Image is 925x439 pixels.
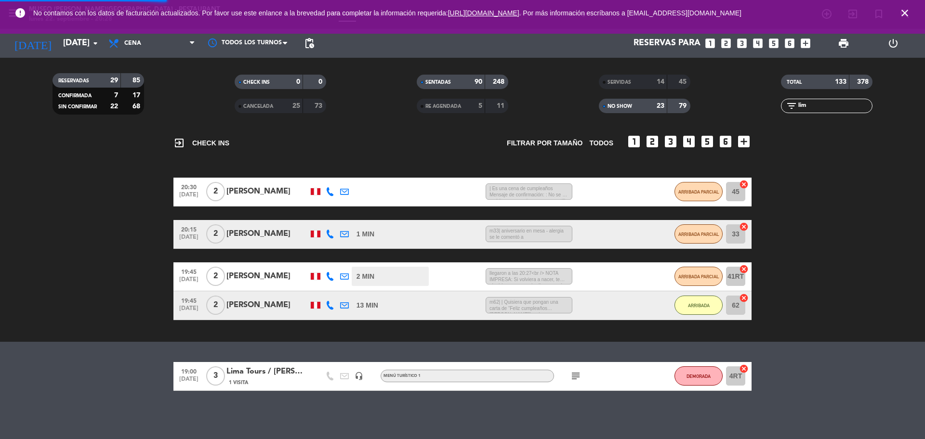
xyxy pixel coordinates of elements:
i: close [899,7,911,19]
span: [DATE] [177,376,201,387]
strong: 68 [132,103,142,110]
i: cancel [739,180,749,189]
span: Reservas para [634,39,700,48]
span: [DATE] [177,305,201,316]
i: looks_one [626,134,642,149]
span: CONFIRMADA [58,93,92,98]
span: ARRIBADA PARCIAL [678,189,719,194]
strong: 79 [679,103,688,109]
span: RE AGENDADA [425,104,461,109]
span: 2 [206,267,225,286]
i: subject [570,370,581,382]
span: m33| aniversario en mesa - alergia se le comentó a [486,226,572,242]
i: looks_4 [752,37,764,50]
span: CANCELADA [243,104,273,109]
strong: 29 [110,77,118,84]
a: . Por más información escríbanos a [EMAIL_ADDRESS][DOMAIN_NAME] [519,9,741,17]
span: TOTAL [787,80,802,85]
i: looks_4 [681,134,697,149]
span: llegaron a las 20:27<br /> NOTA IMPRESA: Si volviera a nacer, te elegiría como mamá mil veces más [486,268,572,284]
span: 13 MIN [357,300,378,311]
strong: 248 [493,78,506,85]
span: 20:15 [177,223,201,234]
span: 19:45 [177,266,201,277]
i: looks_3 [663,134,678,149]
strong: 90 [475,78,482,85]
span: CHECK INS [243,80,270,85]
i: filter_list [786,100,797,112]
i: [DATE] [7,33,58,54]
strong: 17 [132,92,142,99]
span: 19:00 [177,365,201,376]
span: 19:45 [177,295,201,306]
span: RESERVADAS [58,78,89,83]
span: Cena [124,40,141,47]
i: looks_3 [736,37,748,50]
i: headset_mic [355,372,363,380]
button: ARRIBADA PARCIAL [674,182,723,201]
strong: 73 [315,103,324,109]
strong: 45 [679,78,688,85]
span: Menú turístico 1 [383,374,421,378]
span: No contamos con los datos de facturación actualizados. Por favor use este enlance a la brevedad p... [33,9,741,17]
strong: 14 [657,78,664,85]
strong: 0 [296,78,300,85]
div: [PERSON_NAME] [226,228,308,240]
div: [PERSON_NAME] [226,299,308,311]
span: print [838,38,849,49]
span: DEMORADA [687,374,711,379]
div: Lima Tours / [PERSON_NAME] [226,365,308,378]
div: LOG OUT [868,29,918,58]
i: looks_6 [718,134,733,149]
span: [DATE] [177,234,201,245]
strong: 0 [318,78,324,85]
span: TODOS [589,138,613,149]
button: ARRIBADA [674,296,723,315]
strong: 11 [497,103,506,109]
i: add_box [799,37,812,50]
span: SENTADAS [425,80,451,85]
a: [URL][DOMAIN_NAME] [448,9,519,17]
button: ARRIBADA PARCIAL [674,224,723,244]
span: | Es una cena de cumpleaños Mensaje de confirmación: : No se si podría agregar a la mesa una cart... [486,183,572,200]
button: DEMORADA [674,366,723,386]
span: ARRIBADA [688,303,710,308]
span: 1 Visita [229,379,248,387]
span: ARRIBADA PARCIAL [678,232,719,237]
i: looks_5 [767,37,780,50]
strong: 378 [857,78,871,85]
strong: 23 [657,103,664,109]
div: [PERSON_NAME] [226,270,308,283]
i: cancel [739,364,749,374]
strong: 133 [835,78,846,85]
input: Filtrar por nombre... [797,101,872,111]
i: looks_one [704,37,716,50]
span: CHECK INS [173,137,229,149]
span: 2 MIN [357,271,374,282]
strong: 5 [478,103,482,109]
span: 20:30 [177,181,201,192]
i: cancel [739,293,749,303]
span: 2 [206,182,225,201]
span: 1 MIN [357,229,374,240]
i: cancel [739,222,749,232]
button: ARRIBADA PARCIAL [674,267,723,286]
i: arrow_drop_down [90,38,101,49]
div: [PERSON_NAME] [226,185,308,198]
i: add_box [736,134,752,149]
strong: 85 [132,77,142,84]
span: SERVIDAS [608,80,631,85]
span: SIN CONFIRMAR [58,104,97,109]
span: pending_actions [304,38,315,49]
span: [DATE] [177,192,201,203]
i: error [14,7,26,19]
span: 3 [206,366,225,386]
span: NO SHOW [608,104,632,109]
span: Filtrar por tamaño [507,138,582,149]
i: power_settings_new [887,38,899,49]
i: looks_two [720,37,732,50]
i: exit_to_app [173,137,185,149]
span: 2 [206,296,225,315]
span: ARRIBADA PARCIAL [678,274,719,279]
strong: 22 [110,103,118,110]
